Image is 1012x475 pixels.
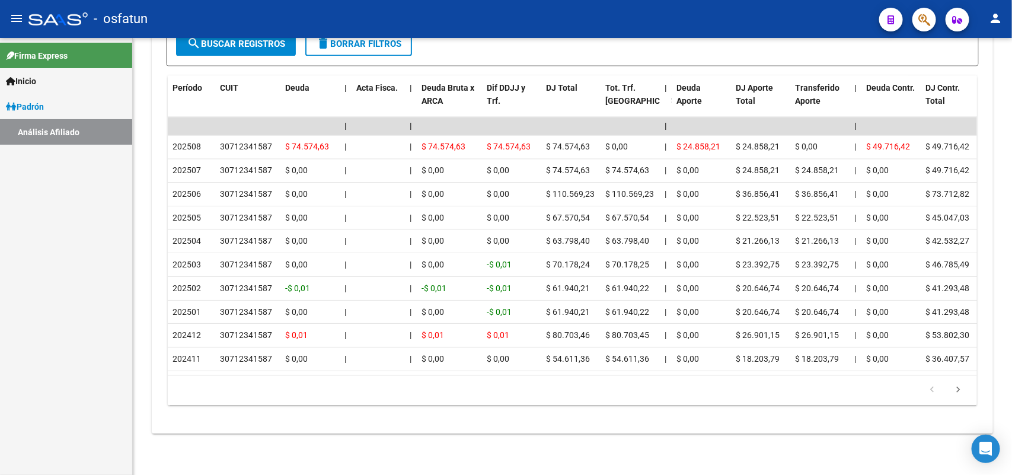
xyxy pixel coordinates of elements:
span: $ 21.266,13 [795,236,839,246]
span: | [344,236,346,246]
span: 202507 [173,165,201,175]
span: | [854,213,856,222]
datatable-header-cell: | [340,75,352,127]
span: $ 110.569,23 [546,189,595,199]
span: $ 0,00 [676,307,699,317]
span: Dif DDJJ y Trf. [487,83,525,106]
span: $ 46.785,49 [925,260,969,269]
span: -$ 0,01 [487,260,512,269]
span: DJ Total [546,83,577,93]
datatable-header-cell: CUIT [215,75,280,127]
span: | [854,260,856,269]
span: Acta Fisca. [356,83,398,93]
span: $ 24.858,21 [736,165,780,175]
span: $ 74.574,63 [605,165,649,175]
span: | [410,283,411,293]
span: $ 61.940,22 [605,307,649,317]
div: 30712341587 [220,140,272,154]
span: $ 67.570,54 [546,213,590,222]
span: 202505 [173,213,201,222]
span: $ 0,00 [866,260,889,269]
span: $ 36.856,41 [795,189,839,199]
span: | [665,165,666,175]
span: $ 0,00 [422,236,444,246]
span: $ 45.047,03 [925,213,969,222]
span: | [854,189,856,199]
span: $ 0,00 [795,142,818,151]
span: $ 0,00 [866,283,889,293]
span: | [665,283,666,293]
span: | [665,142,666,151]
span: | [410,189,411,199]
span: $ 0,00 [422,307,444,317]
span: $ 20.646,74 [736,307,780,317]
span: $ 20.646,74 [795,307,839,317]
span: | [410,142,411,151]
span: Período [173,83,202,93]
span: $ 0,01 [285,330,308,340]
span: $ 0,00 [487,165,509,175]
span: $ 21.266,13 [736,236,780,246]
span: $ 0,00 [285,213,308,222]
span: $ 54.611,36 [546,354,590,364]
span: $ 0,00 [676,189,699,199]
datatable-header-cell: DJ Aporte Total [731,75,790,127]
span: | [665,307,666,317]
span: $ 0,00 [866,165,889,175]
span: | [344,142,346,151]
datatable-header-cell: Deuda [280,75,340,127]
span: $ 0,00 [422,189,444,199]
span: $ 0,00 [285,236,308,246]
span: $ 23.392,75 [795,260,839,269]
div: 30712341587 [220,164,272,177]
span: 202412 [173,330,201,340]
a: go to next page [947,384,969,397]
span: $ 0,00 [676,165,699,175]
span: | [854,165,856,175]
span: $ 0,00 [285,165,308,175]
span: Deuda Bruta x ARCA [422,83,474,106]
span: $ 36.856,41 [736,189,780,199]
span: | [854,330,856,340]
span: $ 63.798,40 [605,236,649,246]
span: | [344,354,346,364]
span: $ 0,00 [487,236,509,246]
span: $ 61.940,21 [546,307,590,317]
datatable-header-cell: DJ Total [541,75,601,127]
div: 30712341587 [220,352,272,366]
span: | [344,260,346,269]
button: Buscar Registros [176,32,296,56]
span: | [344,307,346,317]
datatable-header-cell: Dif DDJJ y Trf. [482,75,541,127]
span: $ 0,00 [422,165,444,175]
div: 30712341587 [220,187,272,201]
button: Borrar Filtros [305,32,412,56]
span: | [344,83,347,93]
span: | [344,330,346,340]
span: $ 18.203,79 [795,354,839,364]
mat-icon: person [988,11,1003,25]
span: Deuda [285,83,309,93]
span: | [410,330,411,340]
datatable-header-cell: | [850,75,861,127]
span: DJ Aporte Total [736,83,773,106]
span: Deuda Contr. [866,83,915,93]
datatable-header-cell: Tot. Trf. Bruto [601,75,660,127]
span: $ 0,00 [866,189,889,199]
mat-icon: search [187,36,201,50]
span: | [410,260,411,269]
span: $ 24.858,21 [795,165,839,175]
span: $ 80.703,46 [546,330,590,340]
span: | [410,213,411,222]
span: $ 23.392,75 [736,260,780,269]
mat-icon: delete [316,36,330,50]
datatable-header-cell: Deuda Contr. [861,75,921,127]
span: $ 0,00 [676,354,699,364]
span: $ 67.570,54 [605,213,649,222]
span: $ 0,00 [487,354,509,364]
span: $ 0,00 [866,354,889,364]
span: - osfatun [94,6,148,32]
span: $ 0,00 [866,236,889,246]
span: $ 110.569,23 [605,189,654,199]
span: | [410,236,411,246]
